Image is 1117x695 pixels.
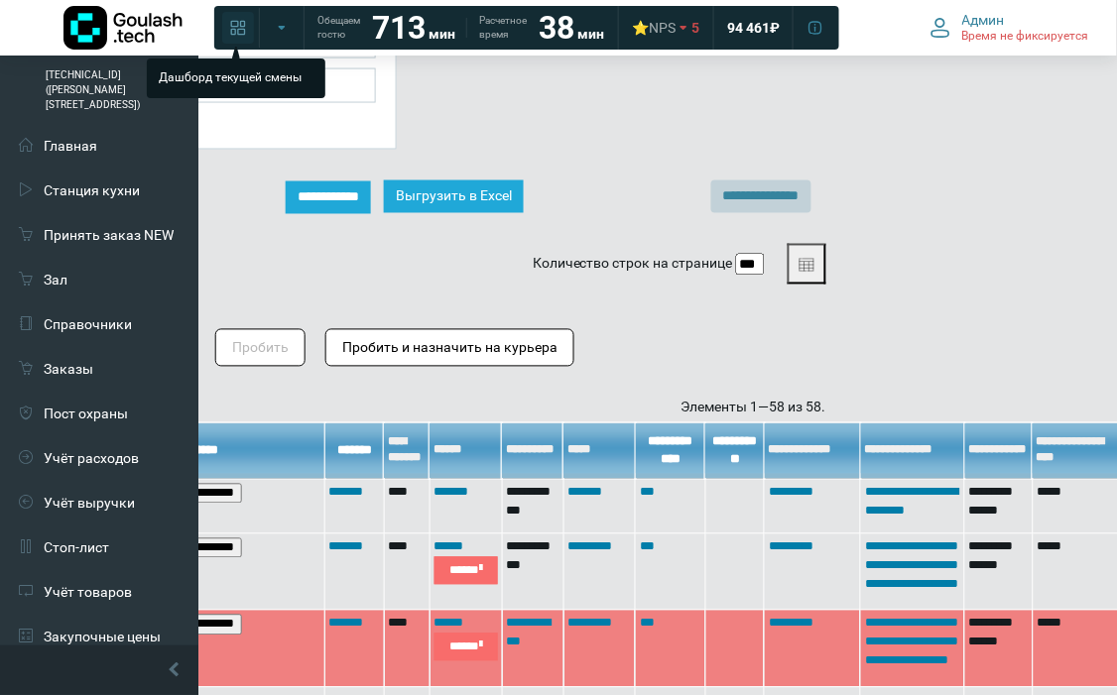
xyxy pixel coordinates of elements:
[215,329,306,367] button: Пробить
[325,329,574,367] button: Пробить и назначить на курьера
[306,10,616,46] a: Обещаем гостю 713 мин Расчетное время 38 мин
[727,19,770,37] span: 94 461
[620,10,711,46] a: ⭐NPS 5
[159,70,302,84] span: Дашборд текущей смены
[372,9,426,47] strong: 713
[533,254,733,275] label: Количество строк на странице
[429,26,455,42] span: мин
[962,11,1005,29] span: Админ
[691,19,699,37] span: 5
[919,7,1101,49] button: Админ Время не фиксируется
[649,20,676,36] span: NPS
[63,6,183,50] img: Логотип компании Goulash.tech
[384,180,524,213] button: Выгрузить в Excel
[962,29,1089,45] span: Время не фиксируется
[770,19,780,37] span: ₽
[479,14,527,42] span: Расчетное время
[577,26,604,42] span: мин
[715,10,792,46] a: 94 461 ₽
[539,9,574,47] strong: 38
[317,14,360,42] span: Обещаем гостю
[632,19,676,37] div: ⭐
